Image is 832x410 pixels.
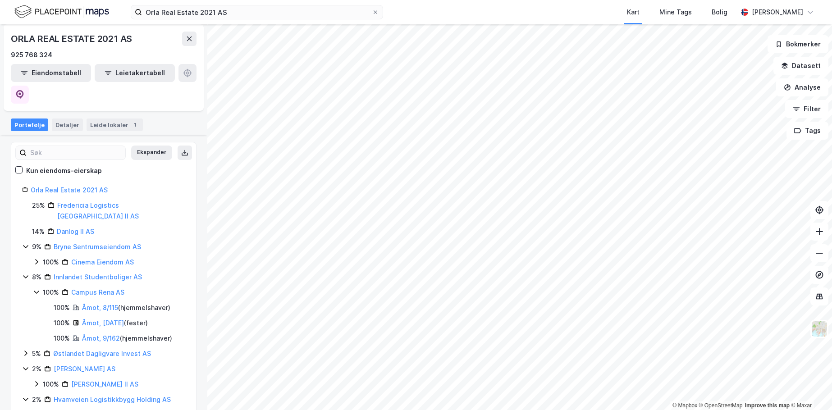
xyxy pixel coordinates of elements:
a: Innlandet Studentboliger AS [54,273,142,281]
a: Cinema Eiendom AS [71,258,134,266]
div: Kart [627,7,640,18]
a: Campus Rena AS [71,288,124,296]
div: 100% [43,379,59,390]
div: 100% [43,287,59,298]
iframe: Chat Widget [787,367,832,410]
div: ORLA REAL ESTATE 2021 AS [11,32,134,46]
button: Leietakertabell [95,64,175,82]
div: 5% [32,348,41,359]
div: Mine Tags [659,7,692,18]
div: ( fester ) [82,318,148,328]
div: 100% [54,302,70,313]
a: [PERSON_NAME] II AS [71,380,138,388]
a: Østlandet Dagligvare Invest AS [53,350,151,357]
button: Filter [785,100,828,118]
a: Åmot, [DATE] [82,319,124,327]
button: Bokmerker [768,35,828,53]
button: Tags [786,122,828,140]
div: 8% [32,272,41,282]
a: Improve this map [745,402,790,409]
a: Mapbox [672,402,697,409]
img: Z [811,320,828,337]
button: Datasett [773,57,828,75]
div: Kun eiendoms-eierskap [26,165,102,176]
div: 2% [32,364,41,374]
div: 100% [43,257,59,268]
a: Orla Real Estate 2021 AS [31,186,108,194]
div: Detaljer [52,118,83,131]
div: Kontrollprogram for chat [787,367,832,410]
div: ( hjemmelshaver ) [82,302,170,313]
a: Fredericia Logistics [GEOGRAPHIC_DATA] II AS [57,201,139,220]
input: Søk på adresse, matrikkel, gårdeiere, leietakere eller personer [142,5,372,19]
a: Åmot, 8/115 [82,304,118,311]
div: 925 768 324 [11,50,52,60]
div: Portefølje [11,118,48,131]
a: Hvamveien Logistikkbygg Holding AS [54,396,171,403]
button: Eiendomstabell [11,64,91,82]
div: 100% [54,333,70,344]
div: 25% [32,200,45,211]
div: Bolig [712,7,727,18]
div: ( hjemmelshaver ) [82,333,172,344]
div: 1 [130,120,139,129]
div: 2% [32,394,41,405]
a: [PERSON_NAME] AS [54,365,115,373]
button: Ekspander [131,146,172,160]
button: Analyse [776,78,828,96]
input: Søk [27,146,125,159]
a: OpenStreetMap [699,402,743,409]
div: Leide lokaler [87,118,143,131]
a: Åmot, 9/162 [82,334,120,342]
img: logo.f888ab2527a4732fd821a326f86c7f29.svg [14,4,109,20]
div: 9% [32,241,41,252]
a: Bryne Sentrumseiendom AS [54,243,141,251]
a: Danlog II AS [57,228,94,235]
div: [PERSON_NAME] [752,7,803,18]
div: 14% [32,226,45,237]
div: 100% [54,318,70,328]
